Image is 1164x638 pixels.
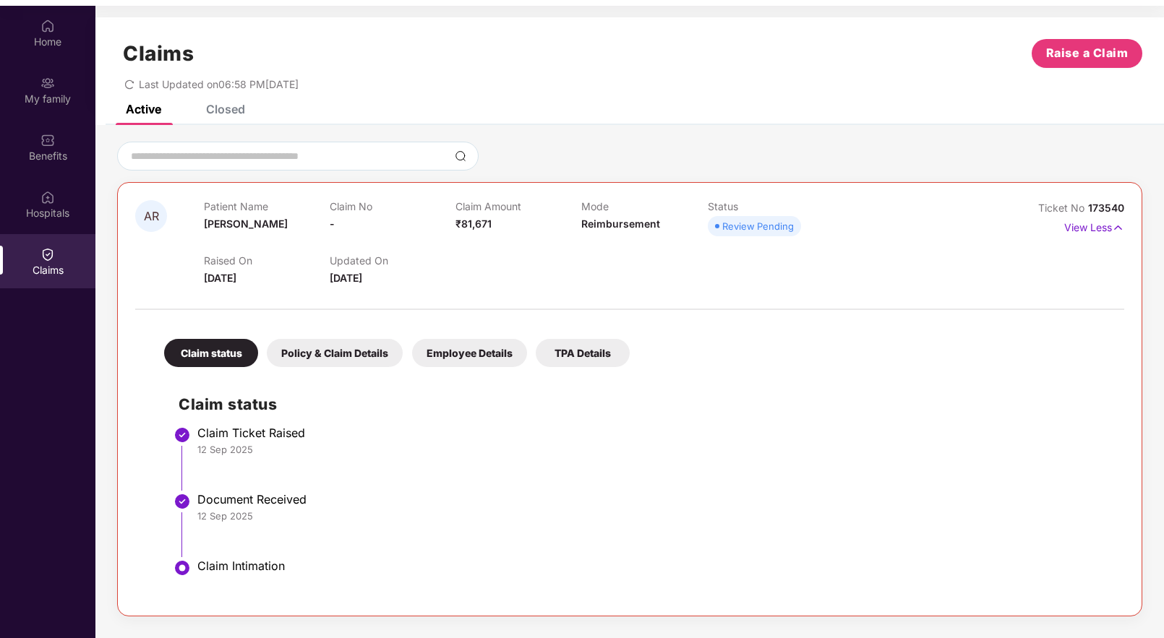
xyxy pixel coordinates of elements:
[204,217,288,230] span: [PERSON_NAME]
[174,559,191,577] img: svg+xml;base64,PHN2ZyBpZD0iU3RlcC1BY3RpdmUtMzJ4MzIiIHhtbG5zPSJodHRwOi8vd3d3LnczLm9yZy8yMDAwL3N2Zy...
[330,272,362,284] span: [DATE]
[1112,220,1124,236] img: svg+xml;base64,PHN2ZyB4bWxucz0iaHR0cDovL3d3dy53My5vcmcvMjAwMC9zdmciIHdpZHRoPSIxNyIgaGVpZ2h0PSIxNy...
[1038,202,1088,214] span: Ticket No
[197,426,1110,440] div: Claim Ticket Raised
[330,200,455,212] p: Claim No
[40,76,55,90] img: svg+xml;base64,PHN2ZyB3aWR0aD0iMjAiIGhlaWdodD0iMjAiIHZpZXdCb3g9IjAgMCAyMCAyMCIgZmlsbD0ibm9uZSIgeG...
[179,392,1110,416] h2: Claim status
[1064,216,1124,236] p: View Less
[174,493,191,510] img: svg+xml;base64,PHN2ZyBpZD0iU3RlcC1Eb25lLTMyeDMyIiB4bWxucz0iaHR0cDovL3d3dy53My5vcmcvMjAwMC9zdmciIH...
[126,102,161,116] div: Active
[40,133,55,147] img: svg+xml;base64,PHN2ZyBpZD0iQmVuZWZpdHMiIHhtbG5zPSJodHRwOi8vd3d3LnczLm9yZy8yMDAwL3N2ZyIgd2lkdGg9Ij...
[708,200,834,212] p: Status
[164,339,258,367] div: Claim status
[455,217,492,230] span: ₹81,671
[204,272,236,284] span: [DATE]
[536,339,630,367] div: TPA Details
[144,210,159,223] span: AR
[722,219,794,233] div: Review Pending
[40,190,55,204] img: svg+xml;base64,PHN2ZyBpZD0iSG9zcGl0YWxzIiB4bWxucz0iaHR0cDovL3d3dy53My5vcmcvMjAwMC9zdmciIHdpZHRoPS...
[197,492,1110,506] div: Document Received
[174,426,191,444] img: svg+xml;base64,PHN2ZyBpZD0iU3RlcC1Eb25lLTMyeDMyIiB4bWxucz0iaHR0cDovL3d3dy53My5vcmcvMjAwMC9zdmciIH...
[206,102,245,116] div: Closed
[455,200,581,212] p: Claim Amount
[1046,44,1129,62] span: Raise a Claim
[123,41,194,66] h1: Claims
[139,78,299,90] span: Last Updated on 06:58 PM[DATE]
[581,200,707,212] p: Mode
[412,339,527,367] div: Employee Details
[40,247,55,262] img: svg+xml;base64,PHN2ZyBpZD0iQ2xhaW0iIHhtbG5zPSJodHRwOi8vd3d3LnczLm9yZy8yMDAwL3N2ZyIgd2lkdGg9IjIwIi...
[1032,39,1142,68] button: Raise a Claim
[124,78,134,90] span: redo
[204,200,330,212] p: Patient Name
[267,339,403,367] div: Policy & Claim Details
[1088,202,1124,214] span: 173540
[197,559,1110,573] div: Claim Intimation
[197,509,1110,522] div: 12 Sep 2025
[197,443,1110,456] div: 12 Sep 2025
[204,254,330,267] p: Raised On
[455,150,466,162] img: svg+xml;base64,PHN2ZyBpZD0iU2VhcmNoLTMyeDMyIiB4bWxucz0iaHR0cDovL3d3dy53My5vcmcvMjAwMC9zdmciIHdpZH...
[581,217,660,230] span: Reimbursement
[330,254,455,267] p: Updated On
[40,19,55,33] img: svg+xml;base64,PHN2ZyBpZD0iSG9tZSIgeG1sbnM9Imh0dHA6Ly93d3cudzMub3JnLzIwMDAvc3ZnIiB3aWR0aD0iMjAiIG...
[330,217,335,230] span: -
